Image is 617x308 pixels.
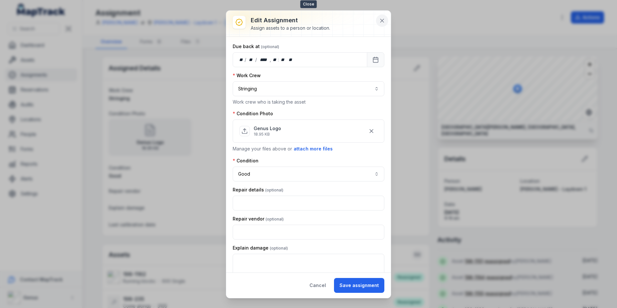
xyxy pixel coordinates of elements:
[238,56,245,63] div: day,
[233,167,384,181] button: Good
[254,132,281,137] p: 18.95 KB
[255,56,258,63] div: /
[279,56,286,63] div: minute,
[293,145,333,152] button: attach more files
[251,16,330,25] h3: Edit assignment
[245,56,247,63] div: /
[270,56,272,63] div: ,
[334,278,384,293] button: Save assignment
[304,278,331,293] button: Cancel
[258,56,269,63] div: year,
[233,43,279,50] label: Due back at
[287,56,294,63] div: am/pm,
[233,72,261,79] label: Work Crew
[278,56,279,63] div: :
[367,52,384,67] button: Calendar
[233,99,384,105] p: Work crew who is taking the asset
[233,110,273,117] label: Condition Photo
[254,125,281,132] p: Genus Logo
[233,216,284,222] label: Repair vendor
[233,145,384,152] p: Manage your files above or
[251,25,330,31] div: Assign assets to a person or location.
[272,56,278,63] div: hour,
[233,158,258,164] label: Condition
[233,245,288,251] label: Explain damage
[233,81,384,96] button: Stringing
[247,56,256,63] div: month,
[233,187,283,193] label: Repair details
[300,0,317,8] span: Close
